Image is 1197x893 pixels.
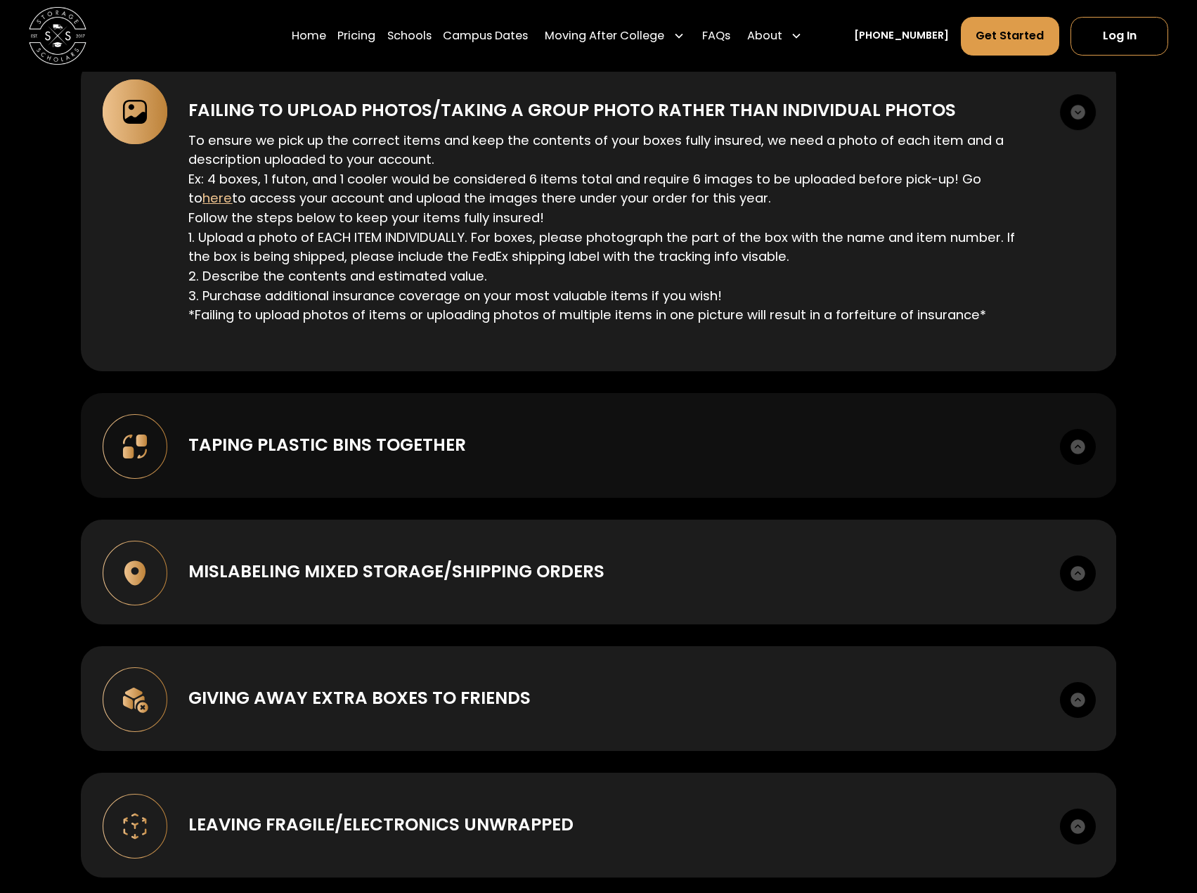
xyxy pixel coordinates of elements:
[443,16,528,56] a: Campus Dates
[1070,17,1168,56] a: Log In
[702,16,730,56] a: FAQs
[545,27,664,45] div: Moving After College
[188,131,1037,325] p: To ensure we pick up the correct items and keep the contents of your boxes fully insured, we need...
[202,189,232,207] a: here
[747,27,782,45] div: About
[29,7,86,65] img: Storage Scholars main logo
[292,16,326,56] a: Home
[188,98,956,124] div: Failing to upload photos/taking a group photo rather than individual photos
[29,7,86,65] a: home
[854,28,949,43] a: [PHONE_NUMBER]
[188,686,531,712] div: Giving away extra boxes to friends
[742,16,808,56] div: About
[961,17,1059,56] a: Get Started
[188,559,604,585] div: Mislabeling mixed storage/shipping orders
[387,16,432,56] a: Schools
[188,812,574,838] div: Leaving Fragile/Electronics unwrapped
[539,16,690,56] div: Moving After College
[188,432,466,458] div: Taping plastic bins together
[337,16,375,56] a: Pricing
